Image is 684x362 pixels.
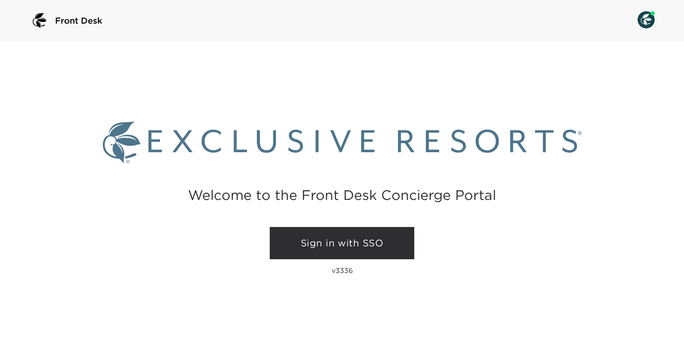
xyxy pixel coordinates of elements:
img: User [638,11,655,28]
a: Sign in with SSO [270,227,414,260]
span: Front Desk [55,15,102,27]
p: v3336 [332,266,353,275]
img: Exclusive Resorts logo [103,122,582,163]
h2: Welcome to the Front Desk Concierge Portal [188,188,496,202]
img: logo [29,10,50,31]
